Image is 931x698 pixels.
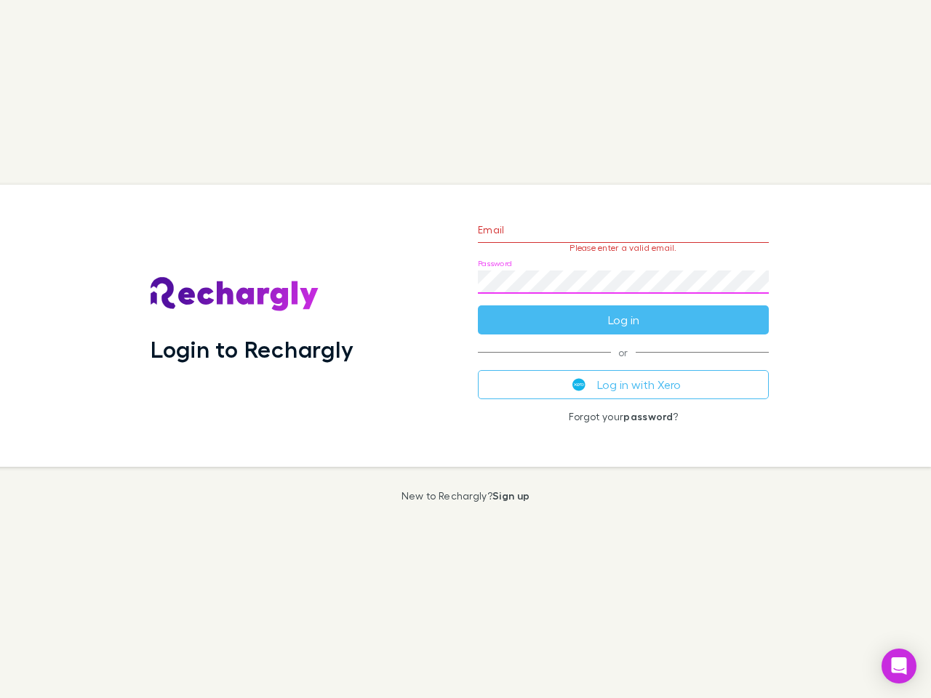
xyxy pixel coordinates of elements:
[151,277,319,312] img: Rechargly's Logo
[492,489,530,502] a: Sign up
[478,305,769,334] button: Log in
[478,352,769,353] span: or
[478,243,769,253] p: Please enter a valid email.
[478,258,512,269] label: Password
[882,649,916,683] div: Open Intercom Messenger
[623,410,673,422] a: password
[478,411,769,422] p: Forgot your ?
[151,335,353,363] h1: Login to Rechargly
[401,490,530,502] p: New to Rechargly?
[572,378,586,391] img: Xero's logo
[478,370,769,399] button: Log in with Xero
